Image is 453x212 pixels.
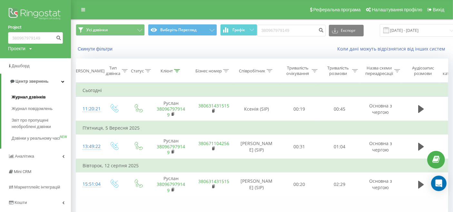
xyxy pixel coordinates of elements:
[286,65,309,76] font: Тривалість очікування
[431,176,447,191] div: Open Intercom Messenger
[12,115,71,133] a: Звіт про пропущені необроблені дзвінки
[15,154,34,159] font: Аналітика
[241,178,272,191] font: [PERSON_NAME] (SIP)
[8,46,25,51] font: Проекти
[157,181,185,193] a: 380967979149
[15,200,27,205] font: Кошти
[83,106,101,112] font: 11:20:21
[327,65,349,76] font: Тривалість розмови
[372,7,422,12] font: Налаштування профілю
[199,140,230,146] a: 380671104256
[12,103,71,115] a: Журнал повідомлень
[412,65,434,76] font: Аудіозапис розмови
[106,65,120,76] font: Тип дзвінка
[12,136,60,141] font: Дзвінки у реальному часі
[160,27,196,32] font: Виберіть Перегляд
[157,106,185,118] a: 380967979149
[293,181,305,187] font: 00:20
[257,25,326,36] input: Пошук за номером
[334,106,345,112] font: 00:45
[12,95,46,99] font: Журнал дзвінків
[12,118,51,129] font: Звіт про пропущені необроблені дзвінки
[329,25,364,36] button: Експорт
[220,24,257,36] button: Графік
[8,32,63,44] input: Пошук за номером
[148,24,217,36] button: Виберіть Перегляд
[83,181,101,187] font: 15:51:04
[241,140,272,153] font: [PERSON_NAME] (SIP)
[239,68,265,74] font: Співробітник
[163,100,179,106] font: Руслан
[76,46,116,52] button: Скинути фільтри
[8,24,63,31] a: Project
[83,87,102,93] font: Сьогодні
[341,28,356,33] font: Експорт
[293,106,305,112] font: 00:19
[433,7,444,12] font: Вихід
[86,27,108,32] font: Усі дзвінки
[313,7,361,12] font: Реферальна програма
[334,143,345,150] font: 01:04
[163,175,179,181] font: Руслан
[12,91,71,103] a: Журнал дзвінків
[369,140,392,153] font: Основна з чергою
[131,68,143,74] font: Статус
[369,103,392,115] font: Основна з чергою
[14,169,31,174] font: Mini CRM
[199,103,230,109] a: 380631431515
[12,63,30,68] font: Дашборд
[78,46,113,51] font: Скинути фільтри
[157,143,185,155] a: 380967979149
[83,143,101,149] font: 13:49:22
[163,138,179,144] font: Руслан
[76,24,145,36] button: Усі дзвінки
[233,27,245,32] font: Графік
[244,106,269,112] font: Ксенія (SIP)
[160,68,172,74] font: Клієнт
[337,46,448,52] a: Коли дані можуть відрізнятися від інших систем
[60,135,67,139] font: NEW
[1,74,71,89] a: Центр звернень
[337,46,445,52] font: Коли дані можуть відрізнятися від інших систем
[12,133,71,144] a: Дзвінки у реальному часіNEW
[199,178,230,184] a: 380631431515
[8,25,21,30] font: Project
[293,143,305,150] font: 00:31
[14,185,60,189] font: Маркетплейс інтеграцій
[195,68,222,74] font: Бізнес номер
[15,79,48,84] font: Центр звернень
[365,65,393,76] font: Назва схеми переадресації
[72,68,104,74] font: [PERSON_NAME]
[83,125,140,131] font: П'ятниця, 5 Вересня 2025
[12,106,53,111] font: Журнал повідомлень
[334,181,345,187] font: 02:29
[8,6,63,23] img: Ringostat logo
[83,162,139,169] font: Вівторок, 12 серпня 2025
[369,178,392,191] font: Основна з чергою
